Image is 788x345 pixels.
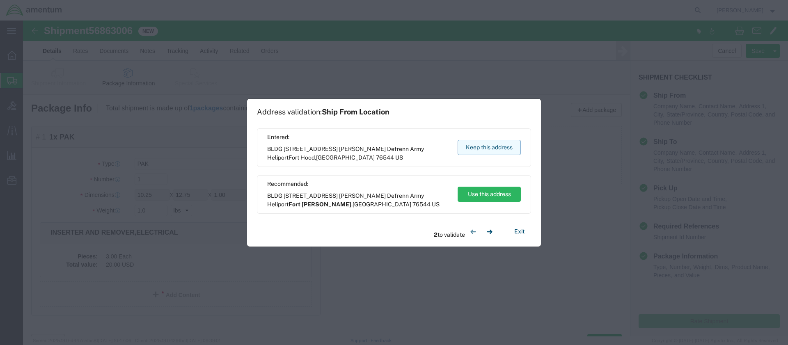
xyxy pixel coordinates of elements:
button: Use this address [458,187,521,202]
span: BLDG [STREET_ADDRESS] [PERSON_NAME] Defrenn Army Heliport , [267,192,450,209]
span: [GEOGRAPHIC_DATA] [316,154,375,161]
h1: Address validation: [257,107,389,117]
span: Entered: [267,133,450,142]
span: [GEOGRAPHIC_DATA] [353,201,411,208]
span: 2 [434,231,438,238]
button: Keep this address [458,140,521,155]
span: US [395,154,403,161]
span: Recommended: [267,180,450,188]
span: 76544 [412,201,431,208]
span: BLDG [STREET_ADDRESS] [PERSON_NAME] Defrenn Army Heliport , [267,145,450,162]
span: 76544 [376,154,394,161]
div: to validate [434,224,498,240]
span: US [432,201,440,208]
button: Exit [508,224,531,239]
span: Fort Hood [289,154,315,161]
span: Ship From Location [322,107,389,116]
span: Fort [PERSON_NAME] [289,201,351,208]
